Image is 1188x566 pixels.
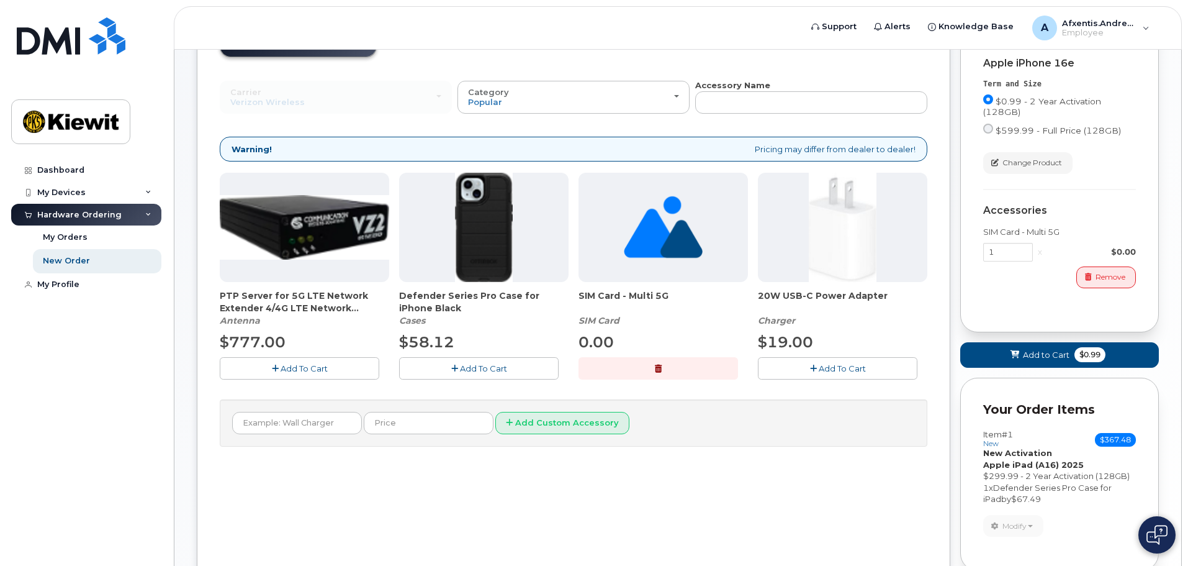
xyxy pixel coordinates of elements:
em: Cases [399,315,425,326]
input: $599.99 - Full Price (128GB) [983,124,993,134]
span: Remove [1096,272,1125,283]
button: Add To Cart [399,357,559,379]
div: Defender Series Pro Case for iPhone Black [399,290,569,327]
span: #1 [1002,429,1013,439]
button: Add Custom Accessory [495,412,629,435]
em: SIM Card [578,315,619,326]
img: defenderiphone14.png [455,173,513,282]
div: Apple iPhone 16e [983,58,1136,69]
img: Casa_Sysem.png [220,195,389,260]
div: Term and Size [983,79,1136,89]
div: $299.99 - 2 Year Activation (128GB) [983,470,1136,482]
span: Employee [1062,28,1136,38]
div: SIM Card - Multi 5G [983,226,1136,238]
a: Alerts [865,14,919,39]
span: Defender Series Pro Case for iPad [983,483,1112,504]
span: Defender Series Pro Case for iPhone Black [399,290,569,314]
span: Add to Cart [1023,349,1069,361]
strong: New Activation [983,448,1052,458]
p: Your Order Items [983,401,1136,419]
span: Popular [468,97,502,107]
span: PTP Server for 5G LTE Network Extender 4/4G LTE Network Extender 3 [220,290,389,314]
strong: Apple iPad (A16) 2025 [983,460,1084,470]
button: Modify [983,515,1043,537]
img: Open chat [1146,525,1168,545]
div: $0.00 [1047,246,1136,258]
span: $58.12 [399,333,454,351]
button: Change Product [983,152,1073,174]
input: $0.99 - 2 Year Activation (128GB) [983,94,993,104]
button: Add To Cart [758,357,917,379]
input: Example: Wall Charger [232,412,362,434]
div: Accessories [983,205,1136,216]
span: Add To Cart [460,363,507,373]
span: Alerts [884,21,911,33]
span: Support [822,21,857,33]
button: Add To Cart [220,357,379,379]
h3: Item [983,430,1013,448]
span: SIM Card - Multi 5G [578,290,748,314]
img: apple20w.jpg [809,173,876,282]
a: Support [803,14,865,39]
span: 1 [983,483,989,493]
span: 20W USB-C Power Adapter [758,290,927,314]
div: x by [983,482,1136,505]
span: 0.00 [578,333,614,351]
div: x [1033,246,1047,258]
div: Afxentis.Andreou [1024,16,1158,40]
button: Category Popular [457,81,690,113]
span: Afxentis.Andreou [1062,18,1136,28]
div: SIM Card - Multi 5G [578,290,748,327]
a: Knowledge Base [919,14,1022,39]
span: $0.99 [1074,347,1105,362]
span: $19.00 [758,333,813,351]
span: $367.48 [1095,433,1136,447]
strong: Accessory Name [695,80,770,90]
span: $67.49 [1011,494,1041,504]
span: Modify [1002,521,1027,532]
small: new [983,439,999,448]
strong: Warning! [232,144,272,155]
span: Category [468,87,509,97]
div: 20W USB-C Power Adapter [758,290,927,327]
em: Charger [758,315,795,326]
span: Add To Cart [281,363,328,373]
img: no_image_found-2caef05468ed5679b831cfe6fc140e25e0c280774317ffc20a367ab7fd17291e.png [624,173,703,282]
span: $599.99 - Full Price (128GB) [996,126,1121,135]
div: PTP Server for 5G LTE Network Extender 4/4G LTE Network Extender 3 [220,290,389,327]
span: A [1041,21,1048,35]
button: Remove [1076,267,1136,288]
em: Antenna [220,315,260,326]
div: Pricing may differ from dealer to dealer! [220,137,927,162]
button: Add to Cart $0.99 [960,342,1159,368]
span: $777.00 [220,333,286,351]
span: Knowledge Base [938,21,1014,33]
span: Change Product [1002,157,1062,168]
span: $0.99 - 2 Year Activation (128GB) [983,96,1101,117]
span: Add To Cart [819,363,866,373]
input: Price [364,412,493,434]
